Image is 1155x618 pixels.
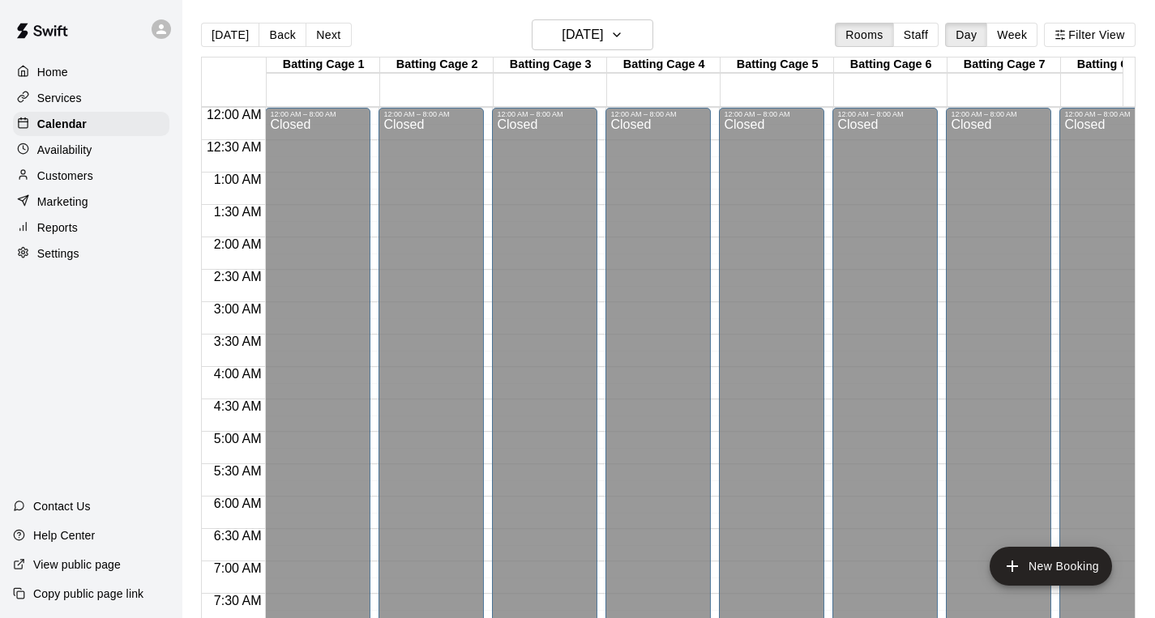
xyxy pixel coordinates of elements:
[497,110,592,118] div: 12:00 AM – 8:00 AM
[33,498,91,514] p: Contact Us
[610,110,706,118] div: 12:00 AM – 8:00 AM
[990,547,1112,586] button: add
[1044,23,1135,47] button: Filter View
[13,60,169,84] a: Home
[37,116,87,132] p: Calendar
[13,138,169,162] a: Availability
[210,497,266,510] span: 6:00 AM
[210,367,266,381] span: 4:00 AM
[721,58,834,73] div: Batting Cage 5
[37,194,88,210] p: Marketing
[986,23,1037,47] button: Week
[33,556,121,573] p: View public page
[37,245,79,262] p: Settings
[33,586,143,602] p: Copy public page link
[37,168,93,184] p: Customers
[267,58,380,73] div: Batting Cage 1
[210,432,266,445] span: 5:00 AM
[532,19,653,50] button: [DATE]
[201,23,259,47] button: [DATE]
[37,90,82,106] p: Services
[383,110,479,118] div: 12:00 AM – 8:00 AM
[951,110,1046,118] div: 12:00 AM – 8:00 AM
[607,58,721,73] div: Batting Cage 4
[724,110,819,118] div: 12:00 AM – 8:00 AM
[259,23,306,47] button: Back
[13,164,169,188] a: Customers
[210,270,266,283] span: 2:30 AM
[834,58,948,73] div: Batting Cage 6
[270,110,366,118] div: 12:00 AM – 8:00 AM
[380,58,494,73] div: Batting Cage 2
[13,215,169,240] a: Reports
[210,464,266,478] span: 5:30 AM
[210,237,266,251] span: 2:00 AM
[13,241,169,266] a: Settings
[13,86,169,110] a: Services
[893,23,939,47] button: Staff
[210,335,266,348] span: 3:30 AM
[562,23,603,46] h6: [DATE]
[210,173,266,186] span: 1:00 AM
[13,112,169,136] a: Calendar
[494,58,607,73] div: Batting Cage 3
[210,594,266,607] span: 7:30 AM
[948,58,1061,73] div: Batting Cage 7
[33,527,95,543] p: Help Center
[306,23,351,47] button: Next
[835,23,893,47] button: Rooms
[13,190,169,214] a: Marketing
[203,140,266,154] span: 12:30 AM
[37,142,92,158] p: Availability
[210,399,266,413] span: 4:30 AM
[37,64,68,80] p: Home
[203,108,266,121] span: 12:00 AM
[37,219,78,236] p: Reports
[210,205,266,219] span: 1:30 AM
[210,561,266,575] span: 7:00 AM
[210,529,266,543] span: 6:30 AM
[210,302,266,316] span: 3:00 AM
[945,23,987,47] button: Day
[837,110,933,118] div: 12:00 AM – 8:00 AM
